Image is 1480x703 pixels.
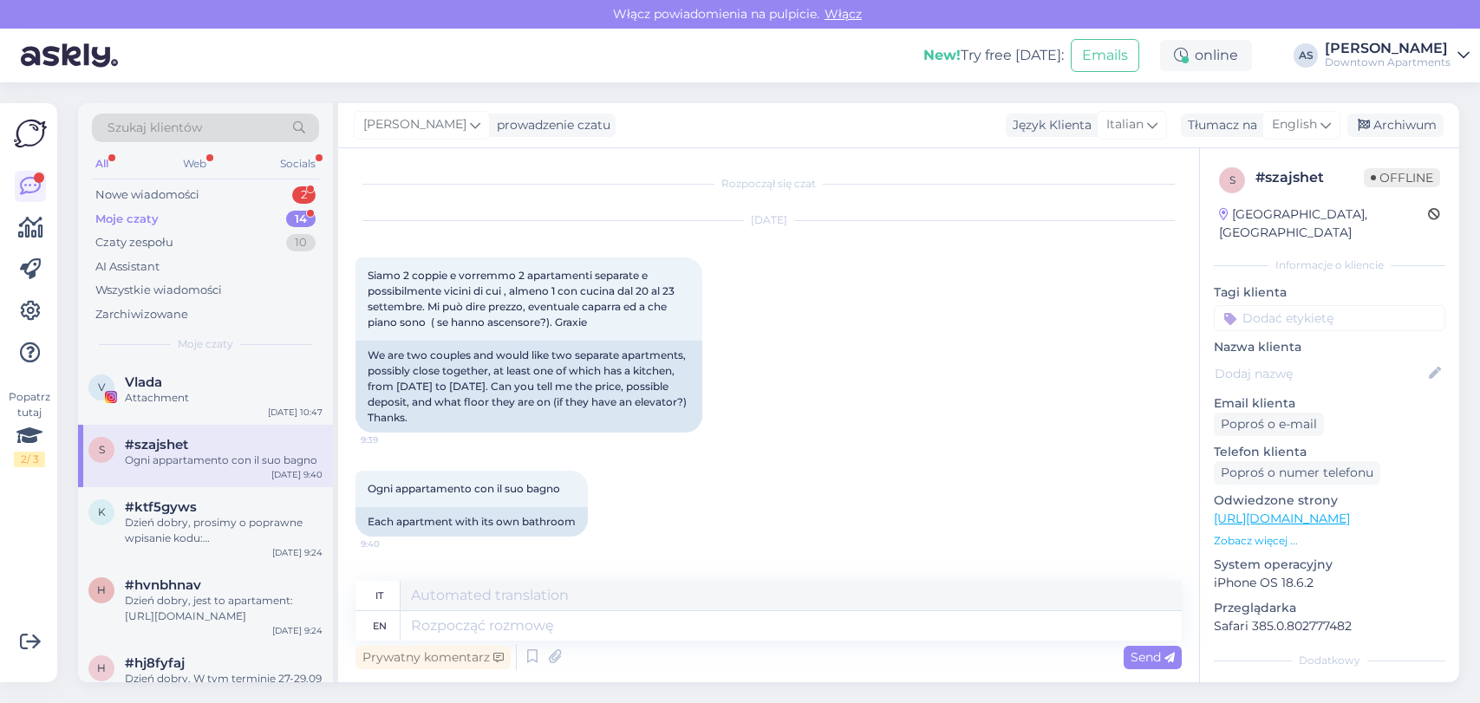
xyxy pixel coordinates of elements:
span: #ktf5gyws [125,499,197,515]
a: [URL][DOMAIN_NAME] [1214,511,1350,526]
span: V [98,381,105,394]
div: [DATE] 10:47 [268,406,323,419]
p: Zobacz więcej ... [1214,533,1445,549]
div: [DATE] [355,212,1182,228]
div: All [92,153,112,175]
p: Email klienta [1214,394,1445,413]
span: s [1229,173,1236,186]
span: Siamo 2 coppie e vorremmo 2 apartamenti separate e possibilmente vicini di cui , almeno 1 con cuc... [368,269,677,329]
p: System operacyjny [1214,556,1445,574]
p: Nazwa klienta [1214,338,1445,356]
div: Archiwum [1347,114,1444,137]
span: #hj8fyfaj [125,655,185,671]
div: Zarchiwizowane [95,306,188,323]
p: Safari 385.0.802777482 [1214,617,1445,635]
div: 2 / 3 [14,452,45,467]
div: Dzień dobry, W tym terminie 27-29.09 mogę zaproponować następujące apartamenty: [URL][DOMAIN_NAME... [125,671,323,702]
span: 9:40 [361,537,426,550]
div: online [1160,40,1252,71]
div: Prywatny komentarz [355,646,511,669]
span: h [97,661,106,674]
div: Poproś o numer telefonu [1214,461,1380,485]
a: [PERSON_NAME]Downtown Apartments [1325,42,1470,69]
div: Informacje o kliencie [1214,257,1445,273]
span: Send [1131,649,1175,665]
span: Ogni appartamento con il suo bagno [368,482,560,495]
span: 9:39 [361,433,426,446]
div: Dzień dobry, jest to apartament: [URL][DOMAIN_NAME] [125,593,323,624]
div: Each apartment with its own bathroom [355,507,588,537]
div: [PERSON_NAME] [1325,42,1451,55]
p: Tagi klienta [1214,283,1445,302]
div: [GEOGRAPHIC_DATA], [GEOGRAPHIC_DATA] [1219,205,1428,242]
div: Nowe wiadomości [95,186,199,204]
p: iPhone OS 18.6.2 [1214,574,1445,592]
span: Vlada [125,374,162,390]
div: en [373,611,387,641]
span: #hvnbhnav [125,577,201,593]
div: Downtown Apartments [1325,55,1451,69]
div: Tłumacz na [1181,116,1257,134]
div: AI Assistant [95,258,160,276]
div: Dzień dobry, prosimy o poprawne wpisanie kodu: DOWNTOWNAPARTMENTS, wszystko dużymi literami :) [125,515,323,546]
div: 2 [292,186,316,204]
div: [DATE] 9:24 [272,624,323,637]
b: New! [923,47,961,63]
span: #szajshet [125,437,188,452]
div: Try free [DATE]: [923,45,1064,66]
input: Dodać etykietę [1214,305,1445,331]
div: [DATE] 9:24 [272,546,323,559]
div: Popatrz tutaj [14,389,45,467]
span: k [98,505,106,518]
p: Odwiedzone strony [1214,491,1445,510]
div: prowadzenie czatu [490,116,610,134]
span: [PERSON_NAME] [363,115,466,134]
span: Włącz [819,6,867,22]
span: Szukaj klientów [108,119,202,137]
div: We are two couples and would like two separate apartments, possibly close together, at least one ... [355,341,702,433]
p: Przeglądarka [1214,599,1445,617]
div: 14 [286,211,316,228]
div: # szajshet [1255,167,1364,188]
span: Moje czaty [178,336,233,352]
input: Dodaj nazwę [1215,364,1425,383]
span: h [97,583,106,596]
div: Wszystkie wiadomości [95,282,222,299]
div: Czaty zespołu [95,234,173,251]
div: [DATE] 9:40 [271,468,323,481]
div: 10 [286,234,316,251]
span: Offline [1364,168,1440,187]
div: Web [179,153,210,175]
div: Rozpoczął się czat [355,176,1182,192]
div: Język Klienta [1006,116,1092,134]
p: Telefon klienta [1214,443,1445,461]
span: Italian [1106,115,1144,134]
p: Notatki [1214,679,1445,697]
div: Dodatkowy [1214,653,1445,668]
span: s [99,443,105,456]
div: Poproś o e-mail [1214,413,1324,436]
div: Ogni appartamento con il suo bagno [125,452,323,468]
button: Emails [1071,39,1139,72]
div: AS [1294,43,1318,68]
div: Socials [277,153,319,175]
div: it [375,581,383,610]
span: English [1272,115,1317,134]
img: Askly Logo [14,117,47,150]
div: Attachment [125,390,323,406]
div: Moje czaty [95,211,159,228]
